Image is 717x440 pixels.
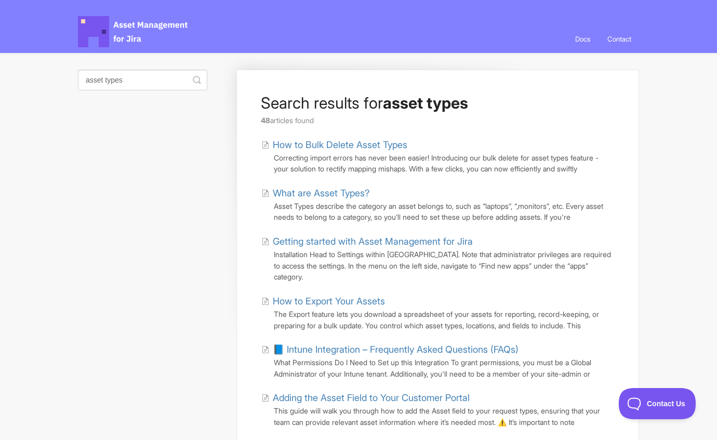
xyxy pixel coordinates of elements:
p: This guide will walk you through how to add the Asset field to your request types, ensuring that ... [274,405,615,428]
a: 📘 Intune Integration – Frequently Asked Questions (FAQs) [261,342,519,356]
iframe: Toggle Customer Support [619,388,696,419]
a: Adding the Asset Field to Your Customer Portal [261,391,470,405]
h1: Search results for [261,94,615,112]
a: Contact [600,25,639,53]
p: What Permissions Do I Need to Set up this Integration To grant permissions, you must be a Global ... [274,357,615,379]
a: Docs [567,25,598,53]
a: How to Export Your Assets [261,294,385,308]
p: Correcting import errors has never been easier! Introducing our bulk delete for asset types featu... [274,152,615,175]
a: What are Asset Types? [261,186,369,200]
p: Asset Types describe the category an asset belongs to, such as “laptops”, “,monitors”, etc. Every... [274,201,615,223]
p: The Export feature lets you download a spreadsheet of your assets for reporting, record-keeping, ... [274,309,615,331]
strong: 48 [261,116,270,125]
span: Asset Management for Jira Docs [78,16,189,47]
a: Getting started with Asset Management for Jira [261,234,473,248]
p: articles found [261,115,615,126]
strong: asset types [383,94,468,112]
input: Search [78,70,207,90]
p: Installation Head to Settings within [GEOGRAPHIC_DATA]. Note that administrator privileges are re... [274,249,615,283]
a: How to Bulk Delete Asset Types [261,138,407,152]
